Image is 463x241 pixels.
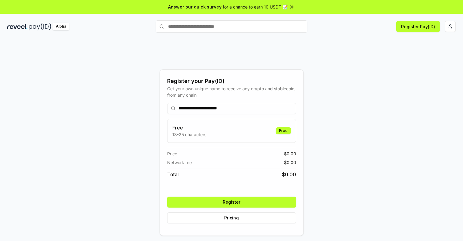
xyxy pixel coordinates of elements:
[167,150,177,157] span: Price
[167,77,296,85] div: Register your Pay(ID)
[223,4,288,10] span: for a chance to earn 10 USDT 📝
[276,127,291,134] div: Free
[167,197,296,208] button: Register
[284,159,296,166] span: $ 0.00
[284,150,296,157] span: $ 0.00
[282,171,296,178] span: $ 0.00
[52,23,69,30] div: Alpha
[172,124,206,131] h3: Free
[7,23,28,30] img: reveel_dark
[168,4,221,10] span: Answer our quick survey
[172,131,206,138] p: 13-25 characters
[396,21,440,32] button: Register Pay(ID)
[167,212,296,223] button: Pricing
[167,159,192,166] span: Network fee
[29,23,51,30] img: pay_id
[167,171,179,178] span: Total
[167,85,296,98] div: Get your own unique name to receive any crypto and stablecoin, from any chain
